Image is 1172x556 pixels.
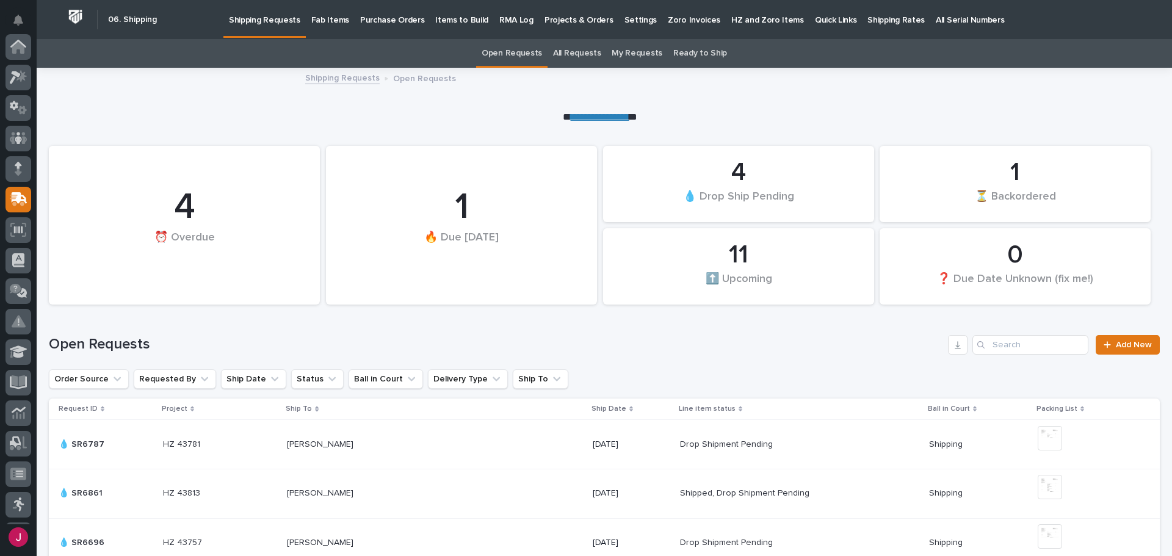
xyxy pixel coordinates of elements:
p: [DATE] [593,439,670,450]
button: Notifications [5,7,31,33]
p: Drop Shipment Pending [680,437,775,450]
p: Shipping [929,535,965,548]
a: Add New [1096,335,1160,355]
p: HZ 43781 [163,437,203,450]
div: ❓ Due Date Unknown (fix me!) [900,272,1130,297]
a: My Requests [612,39,662,68]
p: 💧 SR6696 [59,535,107,548]
div: 4 [624,157,853,188]
div: ⏰ Overdue [70,231,299,269]
div: 4 [70,186,299,229]
p: Open Requests [393,71,456,84]
tr: 💧 SR6861💧 SR6861 HZ 43813HZ 43813 [PERSON_NAME][PERSON_NAME] [DATE]Shipped, Drop Shipment Pending... [49,469,1160,518]
p: Ball in Court [928,402,970,416]
button: Order Source [49,369,129,389]
p: Line item status [679,402,736,416]
p: Shipped, Drop Shipment Pending [680,486,812,499]
p: [PERSON_NAME] [287,486,356,499]
button: Requested By [134,369,216,389]
h2: 06. Shipping [108,15,157,25]
div: 🔥 Due [DATE] [347,231,576,269]
p: 💧 SR6787 [59,437,107,450]
p: Ship Date [591,402,626,416]
button: Ball in Court [349,369,423,389]
div: 11 [624,240,853,270]
div: Notifications [15,15,31,34]
p: Ship To [286,402,312,416]
p: [DATE] [593,538,670,548]
button: users-avatar [5,524,31,550]
button: Delivery Type [428,369,508,389]
span: Add New [1116,341,1152,349]
p: Request ID [59,402,98,416]
p: Packing List [1036,402,1077,416]
div: 1 [900,157,1130,188]
input: Search [972,335,1088,355]
h1: Open Requests [49,336,943,353]
a: All Requests [553,39,601,68]
button: Ship To [513,369,568,389]
button: Status [291,369,344,389]
img: Workspace Logo [64,5,87,28]
a: Open Requests [482,39,542,68]
button: Ship Date [221,369,286,389]
div: 1 [347,186,576,229]
div: 💧 Drop Ship Pending [624,189,853,215]
p: 💧 SR6861 [59,486,105,499]
p: [PERSON_NAME] [287,437,356,450]
p: HZ 43757 [163,535,204,548]
div: ⬆️ Upcoming [624,272,853,297]
tr: 💧 SR6787💧 SR6787 HZ 43781HZ 43781 [PERSON_NAME][PERSON_NAME] [DATE]Drop Shipment PendingDrop Ship... [49,419,1160,469]
p: Project [162,402,187,416]
div: 0 [900,240,1130,270]
a: Ready to Ship [673,39,727,68]
p: [PERSON_NAME] [287,535,356,548]
a: Shipping Requests [305,70,380,84]
p: [DATE] [593,488,670,499]
p: Shipping [929,486,965,499]
div: ⏳ Backordered [900,189,1130,215]
p: Shipping [929,437,965,450]
p: Drop Shipment Pending [680,535,775,548]
p: HZ 43813 [163,486,203,499]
